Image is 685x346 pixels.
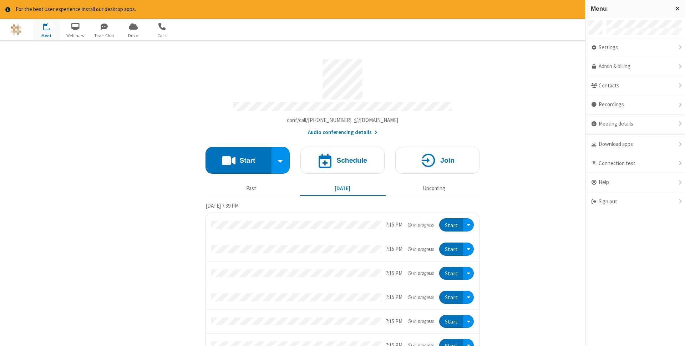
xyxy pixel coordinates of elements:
button: Start [439,218,463,231]
div: Contacts [585,76,685,96]
div: For the best user experience install our desktop apps. [16,5,626,14]
em: in progress [408,318,434,325]
button: Upcoming [391,182,477,195]
span: Drive [120,32,147,39]
img: QA Selenium DO NOT DELETE OR CHANGE [11,24,21,35]
em: in progress [408,222,434,228]
button: Start [439,315,463,328]
div: Open menu [463,291,474,304]
h4: Join [440,157,455,164]
div: Open menu [463,218,474,231]
div: Open menu [463,267,474,280]
div: 7:15 PM [386,269,402,278]
button: Start [439,243,463,256]
a: Admin & billing [585,57,685,76]
span: Calls [149,32,176,39]
button: Logo [2,19,29,40]
button: Audio conferencing details [308,128,377,137]
h4: Schedule [336,157,367,164]
button: Schedule [300,147,385,174]
div: Connection test [585,154,685,173]
div: Recordings [585,95,685,115]
div: 7:15 PM [386,293,402,301]
div: Open menu [463,315,474,328]
button: Start [205,147,272,174]
div: 7:15 PM [386,221,402,229]
div: Help [585,173,685,192]
button: Start [439,267,463,280]
button: Join [395,147,479,174]
em: in progress [408,246,434,253]
div: Open menu [584,19,685,40]
span: Team Chat [91,32,118,39]
div: Download apps [585,135,685,154]
span: Meet [33,32,60,39]
div: Meeting details [585,115,685,134]
div: Start conference options [272,147,290,174]
div: 13 [47,23,54,28]
span: [DATE] 7:39 PM [205,202,239,209]
div: Sign out [585,192,685,211]
button: Copy my meeting room linkCopy my meeting room link [287,116,399,124]
button: Past [208,182,294,195]
section: Account details [205,54,479,136]
iframe: Chat [667,327,680,341]
div: Open menu [463,243,474,256]
button: [DATE] [300,182,386,195]
em: in progress [408,294,434,301]
div: 7:15 PM [386,245,402,253]
div: 7:15 PM [386,317,402,326]
em: in progress [408,270,434,276]
h4: Start [239,157,255,164]
button: Start [439,291,463,304]
span: Copy my meeting room link [287,117,399,123]
h3: Menu [591,5,669,12]
span: Webinars [62,32,89,39]
div: Settings [585,38,685,57]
